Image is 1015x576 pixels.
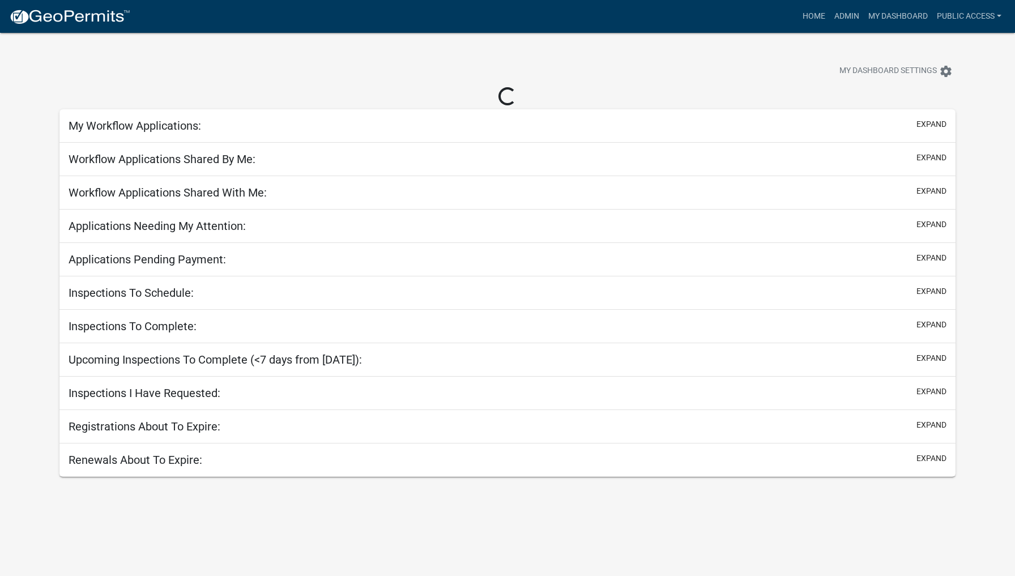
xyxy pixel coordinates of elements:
h5: Workflow Applications Shared By Me: [69,152,255,166]
span: My Dashboard Settings [839,65,937,78]
button: expand [916,419,946,431]
button: expand [916,118,946,130]
a: Admin [830,6,864,27]
button: expand [916,185,946,197]
h5: Inspections I Have Requested: [69,386,220,400]
h5: Applications Needing My Attention: [69,219,246,233]
button: expand [916,152,946,164]
a: Home [798,6,830,27]
button: expand [916,285,946,297]
button: My Dashboard Settingssettings [830,60,962,82]
button: expand [916,319,946,331]
h5: Workflow Applications Shared With Me: [69,186,267,199]
h5: Renewals About To Expire: [69,453,202,467]
h5: Registrations About To Expire: [69,420,220,433]
button: expand [916,352,946,364]
h5: Inspections To Schedule: [69,286,194,300]
button: expand [916,252,946,264]
h5: Upcoming Inspections To Complete (<7 days from [DATE]): [69,353,362,366]
a: My Dashboard [864,6,932,27]
h5: My Workflow Applications: [69,119,201,133]
button: expand [916,453,946,464]
h5: Inspections To Complete: [69,319,197,333]
i: settings [939,65,953,78]
h5: Applications Pending Payment: [69,253,226,266]
a: Public Access [932,6,1006,27]
button: expand [916,386,946,398]
button: expand [916,219,946,231]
